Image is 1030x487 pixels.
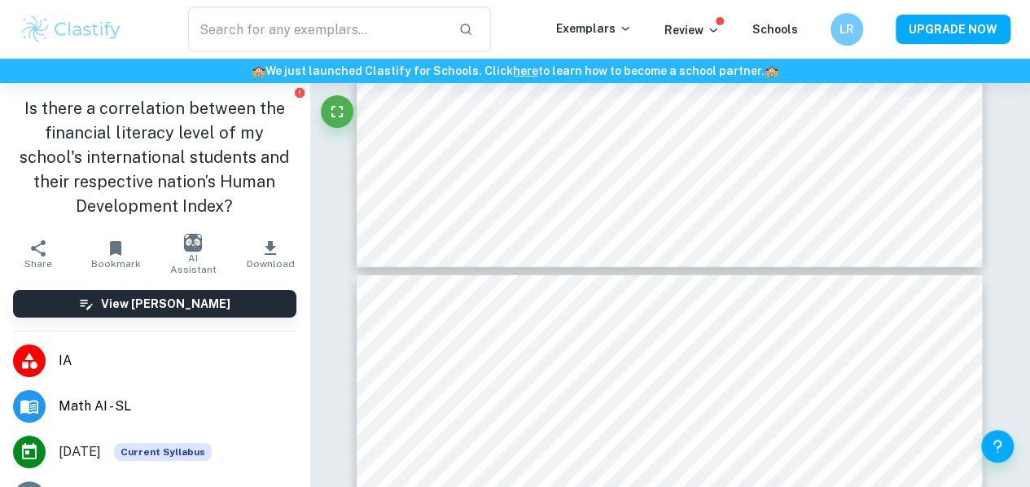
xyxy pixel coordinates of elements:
[752,23,798,36] a: Schools
[91,258,141,270] span: Bookmark
[252,64,265,77] span: 🏫
[556,20,632,37] p: Exemplars
[838,20,857,38] h6: LR
[155,231,232,277] button: AI Assistant
[13,96,296,218] h1: Is there a correlation between the financial literacy level of my school's international students...
[765,64,778,77] span: 🏫
[59,397,296,416] span: Math AI - SL
[232,231,309,277] button: Download
[664,21,720,39] p: Review
[981,430,1014,463] button: Help and Feedback
[114,443,212,461] div: This exemplar is based on the current syllabus. Feel free to refer to it for inspiration/ideas wh...
[3,62,1027,80] h6: We just launched Clastify for Schools. Click to learn how to become a school partner.
[20,13,123,46] img: Clastify logo
[164,252,222,275] span: AI Assistant
[101,295,230,313] h6: View [PERSON_NAME]
[513,64,538,77] a: here
[294,86,306,99] button: Report issue
[59,442,101,462] span: [DATE]
[831,13,863,46] button: LR
[59,351,296,371] span: IA
[13,290,296,318] button: View [PERSON_NAME]
[184,234,202,252] img: AI Assistant
[321,95,353,128] button: Fullscreen
[77,231,155,277] button: Bookmark
[188,7,445,52] input: Search for any exemplars...
[24,258,52,270] span: Share
[247,258,295,270] span: Download
[114,443,212,461] span: Current Syllabus
[896,15,1010,44] button: UPGRADE NOW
